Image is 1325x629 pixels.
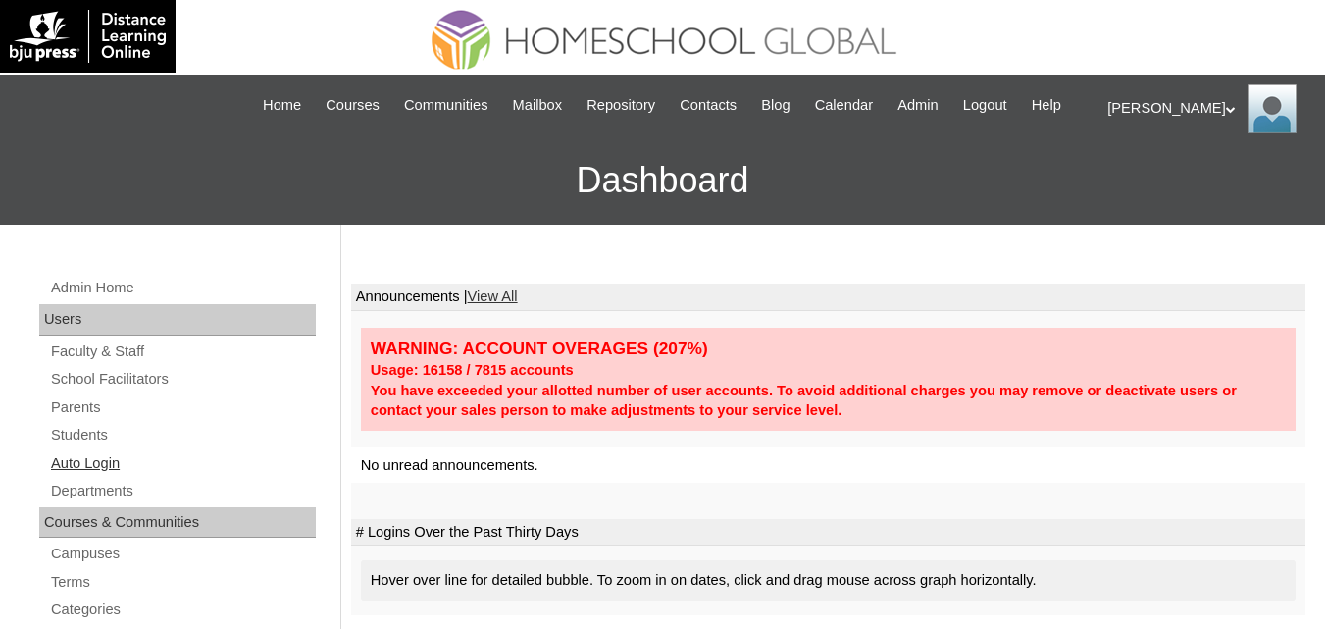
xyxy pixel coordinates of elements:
[49,542,316,566] a: Campuses
[371,338,1286,360] div: WARNING: ACCOUNT OVERAGES (207%)
[49,276,316,300] a: Admin Home
[351,284,1305,311] td: Announcements |
[513,94,563,117] span: Mailbox
[468,288,518,304] a: View All
[577,94,665,117] a: Repository
[263,94,301,117] span: Home
[586,94,655,117] span: Repository
[1107,84,1305,133] div: [PERSON_NAME]
[751,94,799,117] a: Blog
[49,367,316,392] a: School Facilitators
[371,381,1286,421] div: You have exceeded your allotted number of user accounts. To avoid additional charges you may remo...
[49,570,316,595] a: Terms
[815,94,873,117] span: Calendar
[888,94,948,117] a: Admin
[361,560,1296,601] div: Hover over line for detailed bubble. To zoom in on dates, click and drag mouse across graph horiz...
[953,94,1017,117] a: Logout
[897,94,939,117] span: Admin
[503,94,573,117] a: Mailbox
[316,94,389,117] a: Courses
[326,94,380,117] span: Courses
[670,94,746,117] a: Contacts
[49,423,316,447] a: Students
[39,507,316,539] div: Courses & Communities
[49,395,316,420] a: Parents
[761,94,790,117] span: Blog
[49,479,316,503] a: Departments
[39,304,316,336] div: Users
[49,340,316,364] a: Faculty & Staff
[805,94,883,117] a: Calendar
[351,447,1305,484] td: No unread announcements.
[371,362,574,378] strong: Usage: 16158 / 7815 accounts
[351,519,1305,547] td: # Logins Over the Past Thirty Days
[253,94,311,117] a: Home
[680,94,737,117] span: Contacts
[49,451,316,476] a: Auto Login
[1032,94,1061,117] span: Help
[963,94,1007,117] span: Logout
[10,136,1315,225] h3: Dashboard
[49,598,316,622] a: Categories
[394,94,498,117] a: Communities
[1022,94,1071,117] a: Help
[1248,84,1297,133] img: Ariane Ebuen
[404,94,488,117] span: Communities
[10,10,166,63] img: logo-white.png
